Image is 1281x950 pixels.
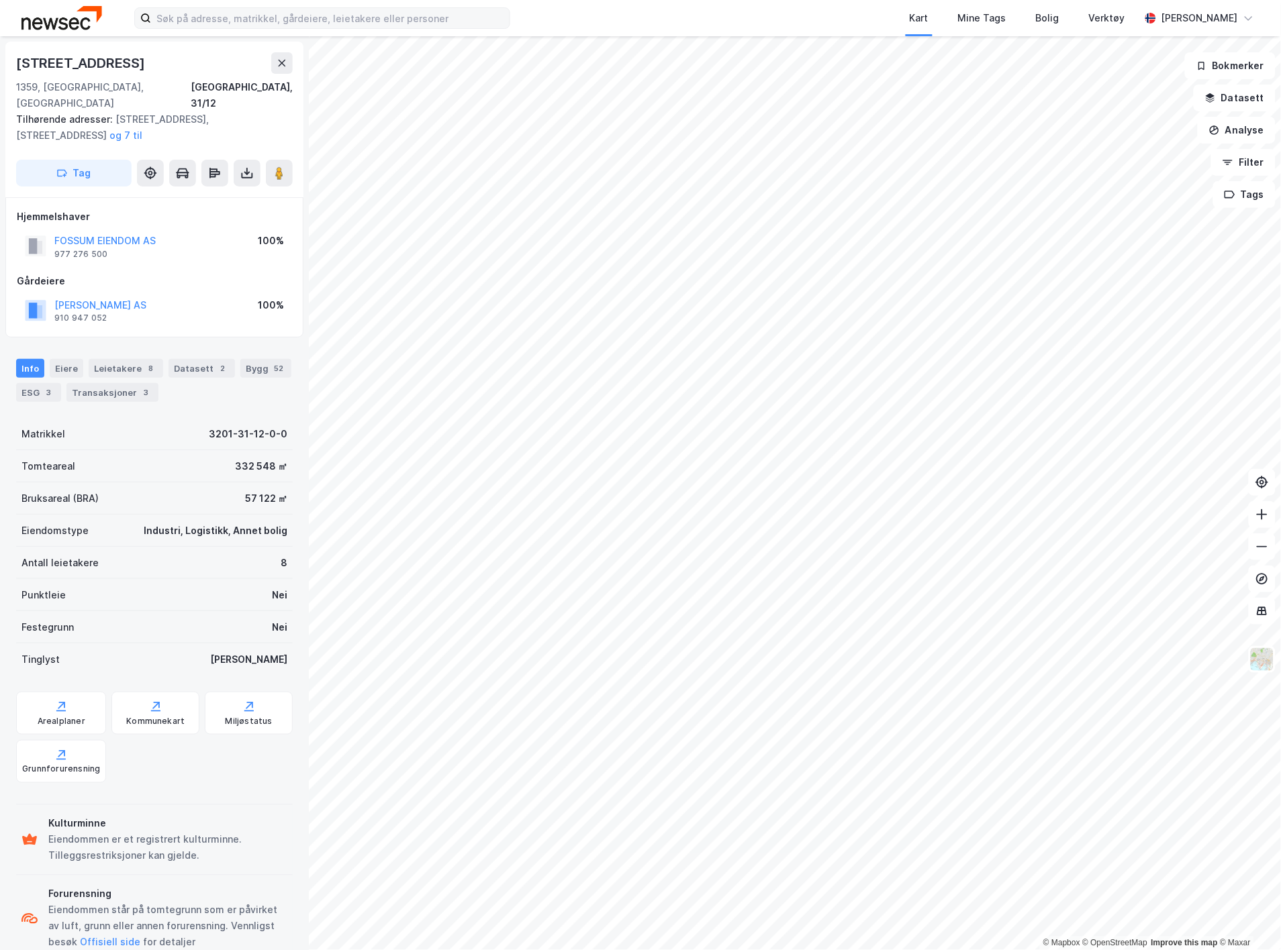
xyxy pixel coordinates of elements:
div: Mine Tags [958,10,1006,26]
a: Mapbox [1043,939,1080,948]
div: [STREET_ADDRESS], [STREET_ADDRESS] [16,111,282,144]
div: 3 [42,386,56,399]
button: Filter [1211,149,1276,176]
div: Datasett [169,359,235,378]
div: Antall leietakere [21,555,99,571]
div: 2 [216,362,230,375]
input: Søk på adresse, matrikkel, gårdeiere, leietakere eller personer [151,8,510,28]
div: 910 947 052 [54,313,107,323]
div: Info [16,359,44,378]
div: [PERSON_NAME] [1161,10,1238,26]
div: Forurensning [48,886,287,902]
div: Transaksjoner [66,383,158,402]
div: Kontrollprogram for chat [1214,886,1281,950]
div: 8 [281,555,287,571]
button: Tag [16,160,132,187]
div: 57 122 ㎡ [245,490,287,507]
button: Analyse [1198,117,1276,144]
div: Miljøstatus [226,716,273,727]
button: Datasett [1194,85,1276,111]
div: Verktøy [1089,10,1125,26]
div: Hjemmelshaver [17,209,292,225]
iframe: Chat Widget [1214,886,1281,950]
button: Tags [1213,181,1276,208]
div: Nei [272,587,287,603]
span: Tilhørende adresser: [16,113,115,125]
div: Grunnforurensning [22,764,100,775]
div: Kart [910,10,929,26]
div: Leietakere [89,359,163,378]
div: 1359, [GEOGRAPHIC_DATA], [GEOGRAPHIC_DATA] [16,79,191,111]
div: Eiere [50,359,83,378]
div: Arealplaner [38,716,85,727]
div: Gårdeiere [17,273,292,289]
div: 8 [144,362,158,375]
div: Bruksareal (BRA) [21,490,99,507]
div: 100% [258,233,284,249]
div: Matrikkel [21,426,65,442]
div: ESG [16,383,61,402]
div: 52 [271,362,286,375]
div: 3 [140,386,153,399]
div: 100% [258,297,284,313]
div: Eiendommen er et registrert kulturminne. Tilleggsrestriksjoner kan gjelde. [48,832,287,864]
div: [GEOGRAPHIC_DATA], 31/12 [191,79,293,111]
div: Tomteareal [21,458,75,474]
div: Nei [272,619,287,635]
div: 977 276 500 [54,249,107,260]
div: 332 548 ㎡ [235,458,287,474]
a: Improve this map [1151,939,1218,948]
div: Bygg [240,359,291,378]
div: Kulturminne [48,816,287,832]
div: Festegrunn [21,619,74,635]
button: Bokmerker [1185,52,1276,79]
img: newsec-logo.f6e21ccffca1b3a03d2d.png [21,6,102,30]
div: 3201-31-12-0-0 [209,426,287,442]
a: OpenStreetMap [1083,939,1148,948]
div: Tinglyst [21,651,60,668]
div: Industri, Logistikk, Annet bolig [144,523,287,539]
div: Kommunekart [126,716,185,727]
div: Eiendomstype [21,523,89,539]
div: Bolig [1036,10,1059,26]
img: Z [1249,647,1275,672]
div: Punktleie [21,587,66,603]
div: [STREET_ADDRESS] [16,52,148,74]
div: [PERSON_NAME] [210,651,287,668]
